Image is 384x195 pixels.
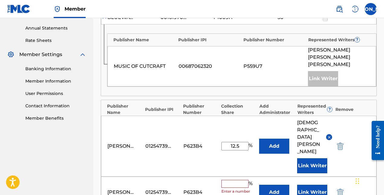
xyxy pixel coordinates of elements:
[79,51,86,58] img: expand
[327,135,332,140] img: remove-from-list-button
[65,5,86,12] span: Member
[335,106,370,113] div: Remove
[54,5,61,13] img: Top Rightsholder
[327,107,332,112] span: ?
[297,103,332,116] div: Represented Writers
[308,46,370,68] span: [PERSON_NAME] [PERSON_NAME] [PERSON_NAME]
[337,143,344,150] img: 12a2ab48e56ec057fbd8.svg
[297,119,322,155] span: [DEMOGRAPHIC_DATA] [PERSON_NAME]
[179,63,240,70] div: 00687062320
[354,166,384,195] iframe: Chat Widget
[349,3,361,15] div: Help
[308,37,370,43] div: Represented Writers
[25,66,86,72] a: Banking Information
[25,78,86,84] a: Member Information
[107,103,142,116] div: Publisher Name
[365,3,377,15] div: User Menu
[351,5,359,13] img: help
[221,103,256,116] div: Collection Share
[25,90,86,97] a: User Permissions
[7,51,14,58] img: Member Settings
[355,37,360,42] span: ?
[19,51,62,58] span: Member Settings
[259,103,294,116] div: Add Administrator
[249,180,254,188] span: %
[249,142,254,150] span: %
[145,106,180,113] div: Publisher IPI
[243,63,305,70] div: P559U7
[243,37,305,43] div: Publisher Number
[113,37,175,43] div: Publisher Name
[259,139,289,154] button: Add
[25,103,86,109] a: Contact Information
[7,5,30,13] img: MLC Logo
[333,3,345,15] a: Public Search
[367,115,384,166] iframe: Resource Center
[25,115,86,121] a: Member Benefits
[114,63,176,70] div: MUSIC OF CUTCRAFT
[356,172,359,190] div: Drag
[336,5,343,13] img: search
[297,158,327,173] button: Link Writer
[25,25,86,31] a: Annual Statements
[183,103,218,116] div: Publisher Number
[25,37,86,44] a: Rate Sheets
[178,37,240,43] div: Publisher IPI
